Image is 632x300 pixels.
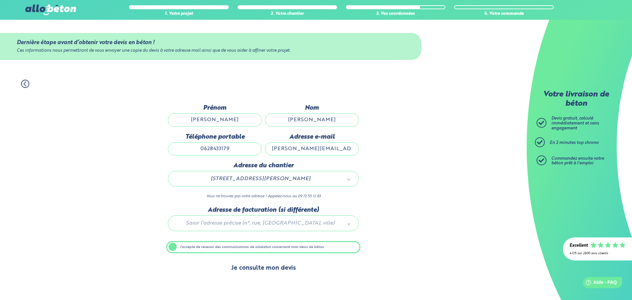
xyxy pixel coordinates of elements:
[224,260,303,277] button: Je consulte mon devis
[346,12,445,16] div: 3. Vos coordonnées
[551,156,604,166] span: Commandez ensuite votre béton prêt à l'emploi
[550,141,599,145] span: En 2 minutes top chrono
[166,241,360,254] label: J'accepte de recevoir des communications de allobéton concernant mon devis de béton.
[569,243,588,248] div: Excellent
[551,116,599,130] span: Devis gratuit, calculé immédiatement et sans engagement
[454,12,554,16] div: 4. Votre commande
[17,48,405,53] div: Ces informations nous permettront de vous envoyer une copie du devis à votre adresse mail ainsi q...
[265,113,359,126] input: Quel est votre nom de famille ?
[129,12,228,16] div: 1. Votre projet
[569,252,625,255] div: 4.7/5 sur 2300 avis clients
[573,274,625,293] iframe: Help widget launcher
[168,162,359,169] label: Adresse du chantier
[238,12,337,16] div: 2. Votre chantier
[265,104,359,112] label: Nom
[168,104,262,112] label: Prénom
[168,113,262,126] input: Quel est votre prénom ?
[265,142,359,155] input: ex : contact@allobeton.fr
[168,133,262,141] label: Téléphone portable
[168,142,262,155] input: ex : 0642930817
[177,175,343,183] span: [STREET_ADDRESS][PERSON_NAME]
[538,90,614,108] p: Votre livraison de béton
[17,40,405,46] div: Dernière étape avant d’obtenir votre devis en béton !
[175,175,352,183] a: [STREET_ADDRESS][PERSON_NAME]
[265,133,359,141] label: Adresse e-mail
[25,5,76,15] img: allobéton
[168,193,359,200] p: Vous ne trouvez pas votre adresse ? Appelez-nous au 09 72 55 12 83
